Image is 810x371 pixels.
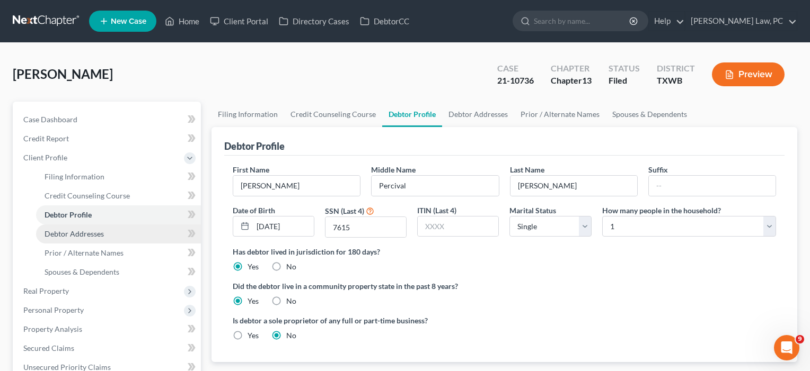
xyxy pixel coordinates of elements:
label: Did the debtor live in a community property state in the past 8 years? [233,280,776,292]
input: MM/DD/YYYY [253,216,314,237]
label: SSN (Last 4) [325,205,364,216]
button: Preview [712,62,785,86]
a: Debtor Profile [382,102,442,127]
label: Yes [248,330,259,341]
label: Date of Birth [233,205,275,216]
input: -- [649,176,776,196]
a: Filing Information [212,102,284,127]
span: Debtor Profile [45,210,92,219]
a: Prior / Alternate Names [514,102,606,127]
a: DebtorCC [355,12,415,31]
label: Marital Status [509,205,556,216]
label: Is debtor a sole proprietor of any full or part-time business? [233,315,499,326]
a: Help [649,12,684,31]
a: Directory Cases [274,12,355,31]
a: Secured Claims [15,339,201,358]
label: How many people in the household? [602,205,721,216]
a: Credit Report [15,129,201,148]
span: Personal Property [23,305,84,314]
span: New Case [111,17,146,25]
span: Credit Report [23,134,69,143]
label: No [286,330,296,341]
a: Property Analysis [15,320,201,339]
span: Client Profile [23,153,67,162]
a: Prior / Alternate Names [36,243,201,263]
input: XXXX [325,217,406,237]
a: Spouses & Dependents [606,102,693,127]
label: Middle Name [371,164,416,175]
a: Debtor Addresses [36,224,201,243]
span: Prior / Alternate Names [45,248,124,257]
div: Filed [609,75,640,87]
div: Chapter [551,62,592,75]
span: Case Dashboard [23,115,77,124]
label: ITIN (Last 4) [417,205,456,216]
input: -- [510,176,637,196]
a: Home [160,12,205,31]
span: 9 [796,335,804,343]
span: [PERSON_NAME] [13,66,113,82]
iframe: Intercom live chat [774,335,799,360]
a: Debtor Profile [36,205,201,224]
span: Filing Information [45,172,104,181]
input: -- [233,176,360,196]
label: No [286,296,296,306]
span: Spouses & Dependents [45,267,119,276]
label: First Name [233,164,269,175]
div: 21-10736 [497,75,534,87]
input: Search by name... [534,11,631,31]
a: Debtor Addresses [442,102,514,127]
input: XXXX [418,216,498,237]
div: TXWB [657,75,695,87]
label: Has debtor lived in jurisdiction for 180 days? [233,246,776,257]
span: 13 [582,75,592,85]
div: Debtor Profile [224,140,285,152]
div: Chapter [551,75,592,87]
a: Filing Information [36,167,201,186]
span: Real Property [23,286,69,295]
label: Yes [248,296,259,306]
div: District [657,62,695,75]
a: Credit Counseling Course [284,102,382,127]
label: Suffix [648,164,668,175]
a: Spouses & Dependents [36,263,201,282]
a: [PERSON_NAME] Law, PC [685,12,797,31]
span: Property Analysis [23,324,82,333]
a: Credit Counseling Course [36,186,201,205]
label: No [286,261,296,272]
span: Secured Claims [23,343,74,352]
span: Credit Counseling Course [45,191,130,200]
label: Yes [248,261,259,272]
div: Case [497,62,534,75]
span: Debtor Addresses [45,229,104,238]
a: Client Portal [205,12,274,31]
div: Status [609,62,640,75]
input: M.I [372,176,498,196]
a: Case Dashboard [15,110,201,129]
label: Last Name [510,164,544,175]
